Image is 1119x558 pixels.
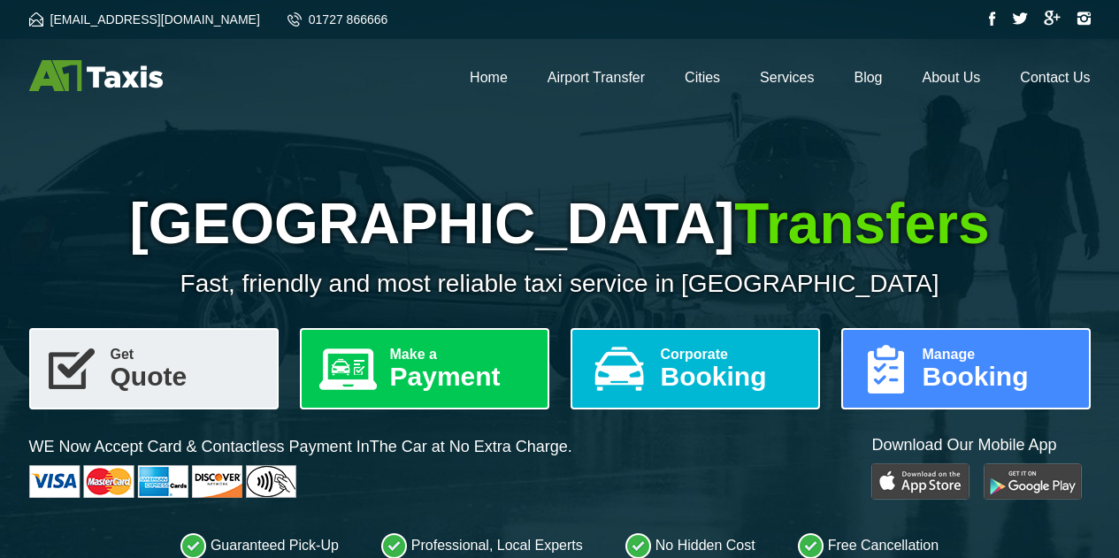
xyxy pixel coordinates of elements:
[111,348,263,362] span: Get
[984,463,1082,500] img: Google Play
[571,328,820,409] a: CorporateBooking
[29,191,1091,256] h1: [GEOGRAPHIC_DATA]
[370,438,572,455] span: The Car at No Extra Charge.
[29,328,279,409] a: GetQuote
[29,436,572,458] p: WE Now Accept Card & Contactless Payment In
[29,270,1091,298] p: Fast, friendly and most reliable taxi service in [GEOGRAPHIC_DATA]
[734,192,989,256] span: Transfers
[548,70,645,85] a: Airport Transfer
[685,70,720,85] a: Cities
[854,70,882,85] a: Blog
[1020,70,1090,85] a: Contact Us
[923,348,1075,362] span: Manage
[1044,11,1061,26] img: Google Plus
[1077,11,1091,26] img: Instagram
[760,70,814,85] a: Services
[29,465,296,498] img: Cards
[661,348,804,362] span: Corporate
[989,11,996,26] img: Facebook
[300,328,549,409] a: Make aPayment
[470,70,508,85] a: Home
[390,348,533,362] span: Make a
[1012,12,1028,25] img: Twitter
[29,12,260,27] a: [EMAIL_ADDRESS][DOMAIN_NAME]
[871,463,970,500] img: Play Store
[29,60,163,91] img: A1 Taxis St Albans LTD
[871,434,1090,456] p: Download Our Mobile App
[923,70,981,85] a: About Us
[287,12,388,27] a: 01727 866666
[841,328,1091,409] a: ManageBooking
